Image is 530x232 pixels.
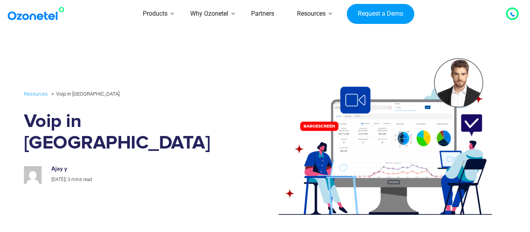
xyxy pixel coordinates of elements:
[51,176,217,184] p: |
[24,89,48,98] a: Resources
[347,4,414,24] a: Request a Demo
[71,177,92,182] span: mins read
[67,177,70,182] span: 3
[49,89,120,99] li: Voip in [GEOGRAPHIC_DATA]
[24,166,42,184] img: ca79e7ff75a4a49ece3c360be6bc1c9ae11b1190ab38fa3a42769ffe2efab0fe
[24,111,225,154] h1: Voip in [GEOGRAPHIC_DATA]
[51,166,217,172] h6: Ajay y
[51,177,65,182] span: [DATE]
